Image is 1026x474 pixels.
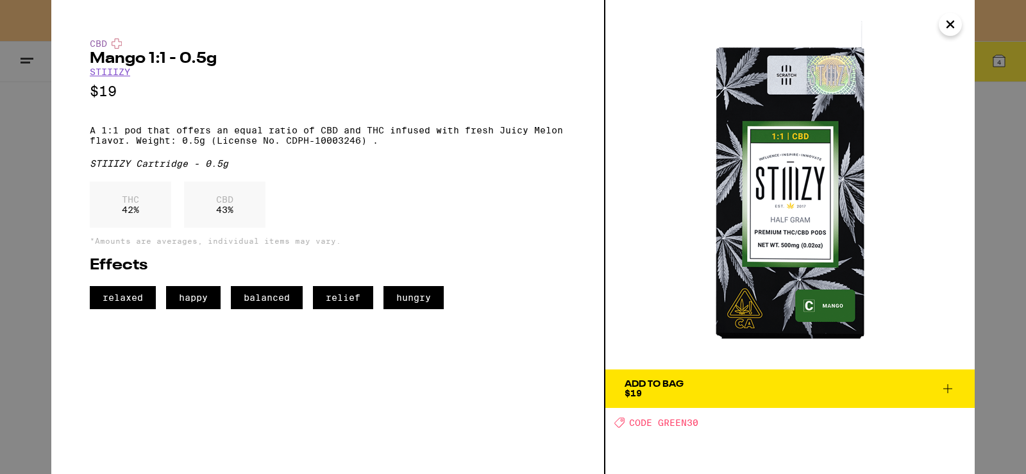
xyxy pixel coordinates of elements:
[90,182,171,228] div: 42 %
[313,286,373,309] span: relief
[112,38,122,49] img: cbdColor.svg
[90,67,130,77] a: STIIIZY
[90,51,566,67] h2: Mango 1:1 - 0.5g
[625,380,684,389] div: Add To Bag
[90,286,156,309] span: relaxed
[166,286,221,309] span: happy
[216,194,233,205] p: CBD
[184,182,265,228] div: 43 %
[90,38,566,49] div: CBD
[122,194,139,205] p: THC
[8,9,92,19] span: Hi. Need any help?
[90,125,566,146] p: A 1:1 pod that offers an equal ratio of CBD and THC infused with fresh Juicy Melon flavor. Weight...
[90,237,566,245] p: *Amounts are averages, individual items may vary.
[629,418,698,428] span: CODE GREEN30
[231,286,303,309] span: balanced
[625,388,642,398] span: $19
[90,258,566,273] h2: Effects
[90,83,566,99] p: $19
[90,158,566,169] div: STIIIZY Cartridge - 0.5g
[383,286,444,309] span: hungry
[605,369,975,408] button: Add To Bag$19
[939,13,962,36] button: Close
